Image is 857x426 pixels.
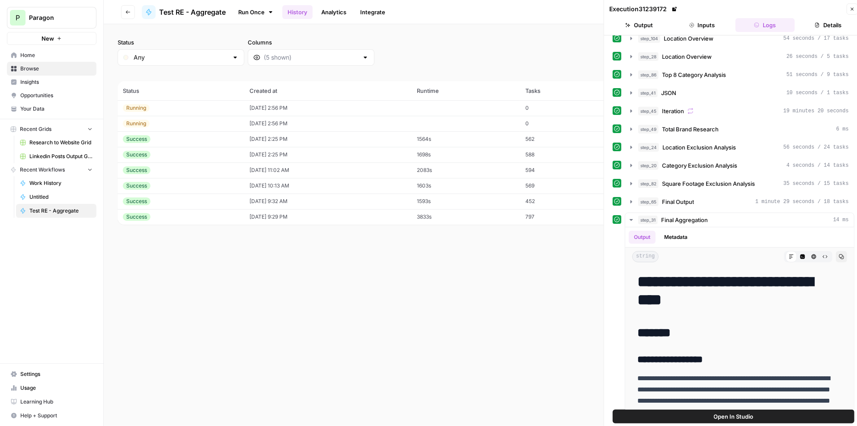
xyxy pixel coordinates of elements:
td: 1564s [412,131,520,147]
button: 1 minute 29 seconds / 18 tasks [625,195,854,209]
button: Help + Support [7,409,96,423]
td: [DATE] 2:25 PM [245,147,412,162]
span: New [42,34,54,43]
th: Runtime [412,81,520,100]
span: 56 seconds / 24 tasks [783,143,849,151]
span: Linkedin Posts Output Grid [29,153,93,160]
span: step_65 [638,197,659,206]
span: Total Brand Research [662,125,719,134]
button: 10 seconds / 1 tasks [625,86,854,100]
td: 452 [520,194,605,209]
div: Success [123,213,150,221]
div: Success [123,135,150,143]
span: string [632,251,659,262]
a: Untitled [16,190,96,204]
button: Output [629,231,656,244]
td: [DATE] 9:32 AM [245,194,412,209]
th: Tasks [520,81,605,100]
button: 6 ms [625,122,854,136]
span: step_28 [638,52,659,61]
span: Learning Hub [20,398,93,406]
a: History [282,5,313,19]
td: 1603s [412,178,520,194]
span: Help + Support [20,412,93,420]
a: Test RE - Aggregate [142,5,226,19]
span: Category Exclusion Analysis [662,161,737,170]
span: Your Data [20,105,93,113]
div: Success [123,197,150,205]
a: Run Once [233,5,279,19]
span: Recent Grids [20,125,51,133]
button: Output [609,18,669,32]
button: Open In Studio [613,410,854,423]
td: 0 [520,100,605,116]
div: Execution 31239172 [609,5,679,13]
span: Final Output [662,197,694,206]
span: 14 ms [833,216,849,224]
span: Paragon [29,13,81,22]
a: Test RE - Aggregate [16,204,96,218]
a: Your Data [7,102,96,116]
button: 26 seconds / 5 tasks [625,50,854,64]
button: 51 seconds / 9 tasks [625,68,854,82]
span: JSON [661,89,676,97]
span: step_49 [638,125,659,134]
td: [DATE] 2:25 PM [245,131,412,147]
div: Running [123,120,150,127]
td: [DATE] 2:56 PM [245,116,412,131]
span: Insights [20,78,93,86]
span: (8 records) [118,66,843,81]
span: 6 ms [836,125,849,133]
td: [DATE] 11:02 AM [245,162,412,178]
button: Recent Workflows [7,163,96,176]
a: Linkedin Posts Output Grid [16,149,96,163]
a: Usage [7,381,96,395]
span: 35 seconds / 15 tasks [783,180,849,188]
span: Location Exclusion Analysis [662,143,736,152]
td: 594 [520,162,605,178]
label: Columns [248,38,374,47]
span: 19 minutes 20 seconds [783,107,849,115]
span: step_41 [638,89,658,97]
span: Location Overview [662,52,712,61]
span: step_45 [638,107,659,115]
span: 26 seconds / 5 tasks [787,53,849,60]
button: Logs [735,18,795,32]
span: step_86 [638,70,659,79]
label: Status [118,38,244,47]
span: step_20 [638,161,659,170]
a: Insights [7,75,96,89]
div: Running [123,104,150,112]
div: Success [123,166,150,174]
span: Settings [20,370,93,378]
button: Metadata [659,231,693,244]
span: Iteration [662,107,684,115]
td: [DATE] 9:29 PM [245,209,412,225]
span: Test RE - Aggregate [159,7,226,17]
button: 19 minutes 20 seconds [625,104,854,118]
td: 588 [520,147,605,162]
span: step_82 [638,179,659,188]
span: Final Aggregation [661,216,708,224]
span: Work History [29,179,93,187]
input: (5 shown) [264,53,358,62]
button: Workspace: Paragon [7,7,96,29]
span: Top 8 Category Analysis [662,70,726,79]
a: Learning Hub [7,395,96,409]
td: [DATE] 10:13 AM [245,178,412,194]
th: Status [118,81,245,100]
span: Open In Studio [714,412,754,421]
a: Integrate [355,5,390,19]
span: Test RE - Aggregate [29,207,93,215]
td: 0 [520,116,605,131]
span: step_31 [638,216,658,224]
span: Home [20,51,93,59]
td: 2083s [412,162,520,178]
button: Recent Grids [7,123,96,136]
span: Square Footage Exclusion Analysis [662,179,755,188]
span: Opportunities [20,92,93,99]
span: step_24 [638,143,659,152]
td: 1698s [412,147,520,162]
span: Recent Workflows [20,166,65,174]
td: [DATE] 2:56 PM [245,100,412,116]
